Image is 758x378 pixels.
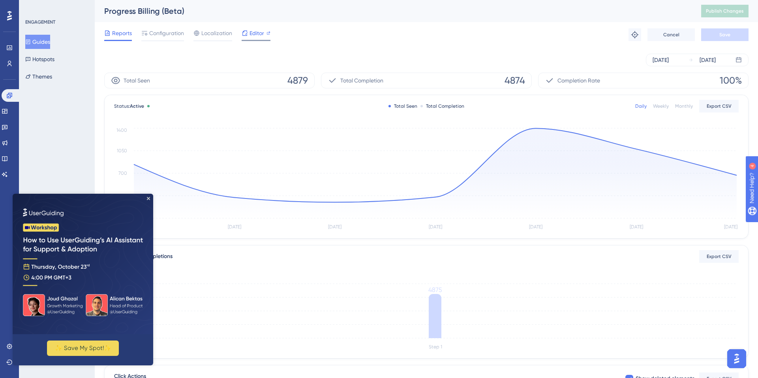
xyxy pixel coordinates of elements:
span: Export CSV [707,103,732,109]
button: Publish Changes [701,5,749,17]
button: Hotspots [25,52,54,66]
span: 4874 [505,74,525,87]
div: ENGAGEMENT [25,19,55,25]
tspan: 1050 [117,148,127,153]
span: Status: [114,103,144,109]
div: 4 [55,4,57,10]
div: Total Seen [388,103,417,109]
span: Need Help? [19,2,49,11]
div: [DATE] [700,55,716,65]
button: Save [701,28,749,41]
div: Weekly [653,103,669,109]
button: Export CSV [699,250,739,263]
span: Export CSV [707,253,732,260]
span: 4879 [287,74,308,87]
span: Total Completion [340,76,383,85]
span: Localization [201,28,232,38]
button: Cancel [647,28,695,41]
tspan: [DATE] [228,224,241,230]
tspan: [DATE] [328,224,341,230]
tspan: 350 [119,193,127,198]
span: Cancel [663,32,679,38]
span: Reports [112,28,132,38]
span: Completion Rate [557,76,600,85]
div: [DATE] [653,55,669,65]
tspan: [DATE] [529,224,542,230]
div: Daily [635,103,647,109]
tspan: [DATE] [630,224,643,230]
iframe: UserGuiding AI Assistant Launcher [725,347,749,371]
span: Editor [250,28,264,38]
span: Save [719,32,730,38]
tspan: Step 1 [429,344,442,350]
tspan: [DATE] [429,224,442,230]
button: ✨ Save My Spot!✨ [34,147,106,162]
div: Progress Billing (Beta) [104,6,681,17]
span: Active [130,103,144,109]
div: Monthly [675,103,693,109]
tspan: 1400 [116,127,127,133]
span: Publish Changes [706,8,744,14]
span: 100% [720,74,742,87]
button: Themes [25,69,52,84]
div: Total Completion [420,103,464,109]
div: Close Preview [134,3,137,6]
button: Export CSV [699,100,739,112]
tspan: 4875 [428,286,442,294]
span: Configuration [149,28,184,38]
button: Guides [25,35,50,49]
tspan: [DATE] [724,224,737,230]
span: Total Seen [124,76,150,85]
tspan: 700 [118,170,127,176]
